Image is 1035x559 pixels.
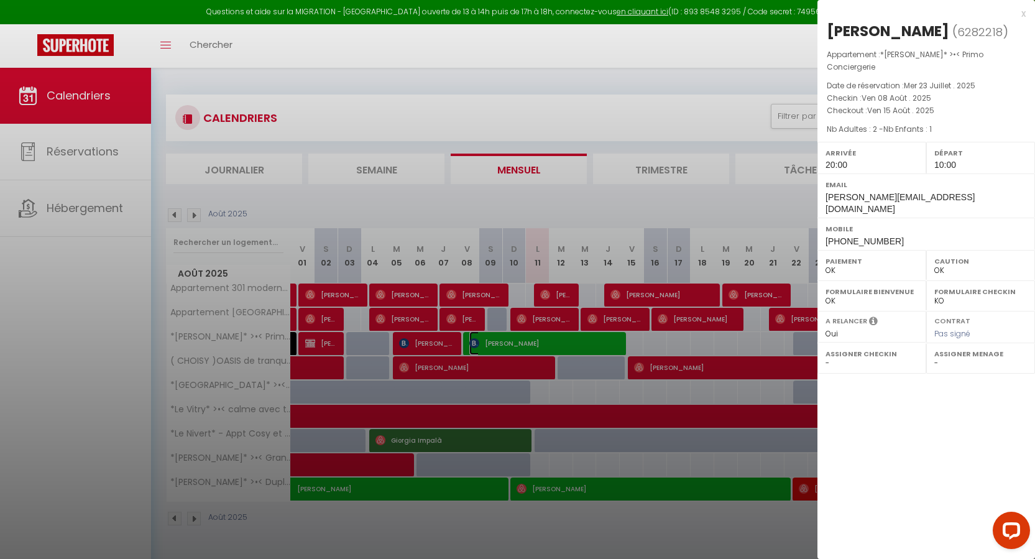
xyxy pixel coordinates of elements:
label: Assigner Menage [934,348,1027,360]
span: ( ) [952,23,1008,40]
span: Nb Enfants : 1 [883,124,932,134]
span: [PHONE_NUMBER] [826,236,904,246]
iframe: LiveChat chat widget [983,507,1035,559]
label: Caution [934,255,1027,267]
label: Formulaire Checkin [934,285,1027,298]
label: Mobile [826,223,1027,235]
label: A relancer [826,316,867,326]
label: Paiement [826,255,918,267]
label: Assigner Checkin [826,348,918,360]
p: Checkin : [827,92,1026,104]
span: 6282218 [957,24,1003,40]
span: Mer 23 Juillet . 2025 [904,80,975,91]
i: Sélectionner OUI si vous souhaiter envoyer les séquences de messages post-checkout [869,316,878,330]
p: Appartement : [827,49,1026,73]
div: x [817,6,1026,21]
label: Formulaire Bienvenue [826,285,918,298]
span: [PERSON_NAME][EMAIL_ADDRESS][DOMAIN_NAME] [826,192,975,214]
label: Email [826,178,1027,191]
span: Ven 08 Août . 2025 [862,93,931,103]
span: 20:00 [826,160,847,170]
span: Pas signé [934,328,970,339]
span: 10:00 [934,160,956,170]
label: Départ [934,147,1027,159]
span: Ven 15 Août . 2025 [867,105,934,116]
label: Arrivée [826,147,918,159]
p: Date de réservation : [827,80,1026,92]
div: [PERSON_NAME] [827,21,949,41]
p: Checkout : [827,104,1026,117]
span: Nb Adultes : 2 - [827,124,932,134]
label: Contrat [934,316,970,324]
span: *[PERSON_NAME]* >•< Primo Conciergerie [827,49,983,72]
